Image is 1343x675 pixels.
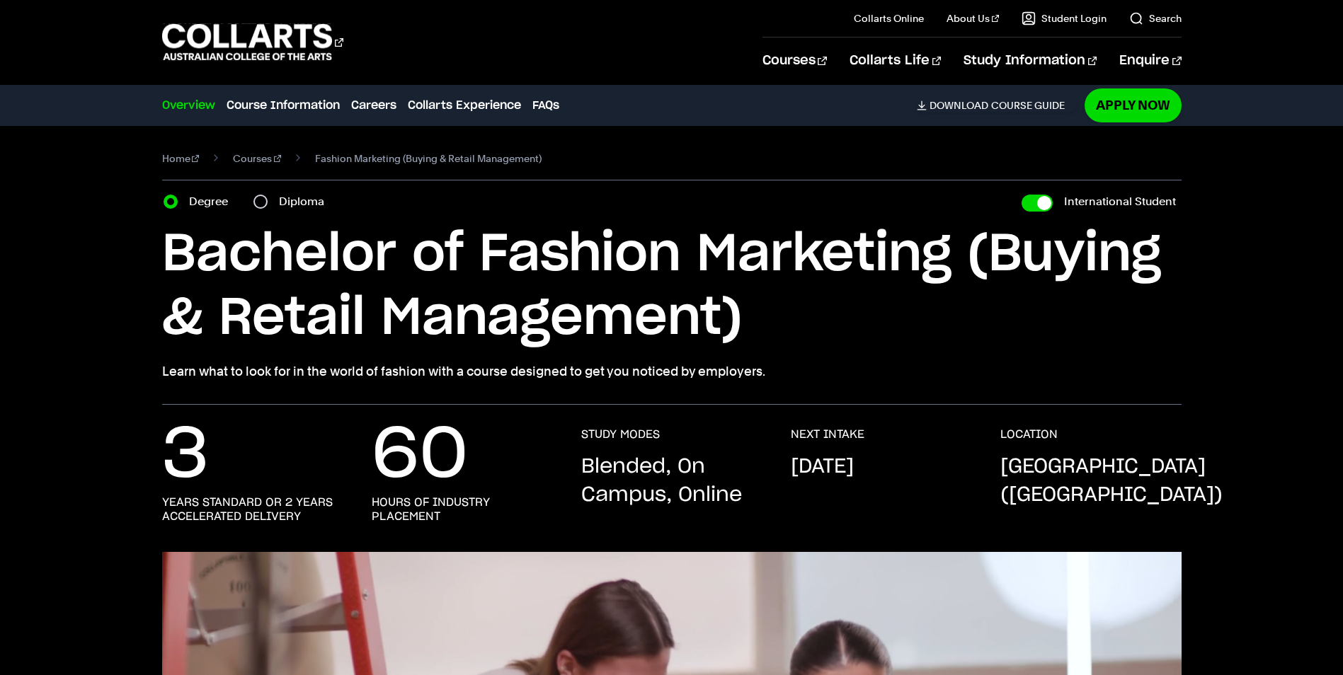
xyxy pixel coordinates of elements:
p: [GEOGRAPHIC_DATA] ([GEOGRAPHIC_DATA]) [1000,453,1223,509]
a: FAQs [532,97,559,114]
a: Course Information [227,97,340,114]
p: [DATE] [791,453,854,481]
a: Collarts Life [850,37,941,84]
a: About Us [947,11,999,25]
p: 60 [372,427,468,484]
h3: STUDY MODES [581,427,660,442]
a: DownloadCourse Guide [917,99,1076,112]
a: Courses [233,149,281,168]
label: International Student [1064,192,1176,212]
label: Degree [189,192,236,212]
a: Careers [351,97,396,114]
p: Blended, On Campus, Online [581,453,762,509]
h3: hours of industry placement [372,495,553,524]
a: Overview [162,97,215,114]
span: Download [930,99,988,112]
a: Home [162,149,200,168]
h3: NEXT INTAKE [791,427,864,442]
a: Enquire [1119,37,1181,84]
a: Study Information [964,37,1097,84]
a: Apply Now [1085,88,1182,122]
div: Go to homepage [162,22,343,62]
a: Search [1129,11,1182,25]
span: Fashion Marketing (Buying & Retail Management) [315,149,542,168]
p: 3 [162,427,209,484]
a: Collarts Experience [408,97,521,114]
h3: LOCATION [1000,427,1058,442]
label: Diploma [279,192,333,212]
a: Courses [762,37,827,84]
h3: years standard or 2 years accelerated delivery [162,495,343,524]
p: Learn what to look for in the world of fashion with a course designed to get you noticed by emplo... [162,362,1182,381]
a: Collarts Online [854,11,924,25]
h1: Bachelor of Fashion Marketing (Buying & Retail Management) [162,223,1182,350]
a: Student Login [1022,11,1107,25]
